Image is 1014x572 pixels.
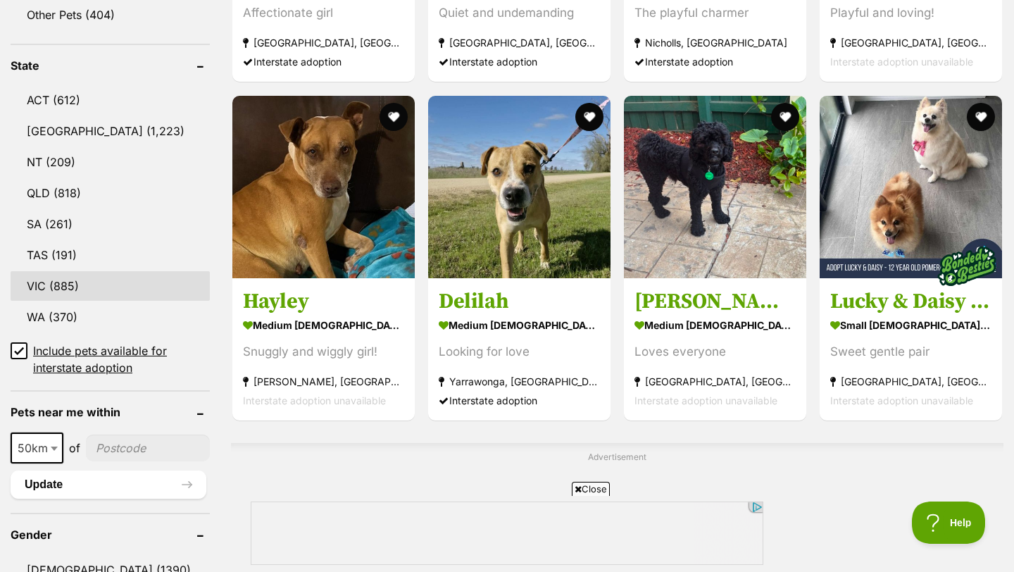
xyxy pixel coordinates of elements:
[830,4,991,23] div: Playful and loving!
[33,342,210,376] span: Include pets available for interstate adoption
[624,278,806,421] a: [PERSON_NAME] medium [DEMOGRAPHIC_DATA] Dog Loves everyone [GEOGRAPHIC_DATA], [GEOGRAPHIC_DATA] I...
[11,240,210,270] a: TAS (191)
[830,372,991,391] strong: [GEOGRAPHIC_DATA], [GEOGRAPHIC_DATA]
[771,103,799,131] button: favourite
[11,406,210,418] header: Pets near me within
[243,372,404,391] strong: [PERSON_NAME], [GEOGRAPHIC_DATA]
[11,433,63,464] span: 50km
[820,278,1002,421] a: Lucky & Daisy - [DEMOGRAPHIC_DATA] Pomeranians small [DEMOGRAPHIC_DATA] Dog Sweet gentle pair [GE...
[243,394,386,406] span: Interstate adoption unavailable
[439,391,600,410] div: Interstate adoption
[634,315,796,335] strong: medium [DEMOGRAPHIC_DATA] Dog
[572,482,610,496] span: Close
[634,372,796,391] strong: [GEOGRAPHIC_DATA], [GEOGRAPHIC_DATA]
[634,394,777,406] span: Interstate adoption unavailable
[243,53,404,72] div: Interstate adoption
[932,231,1002,301] img: bonded besties
[11,59,210,72] header: State
[251,502,763,565] iframe: Advertisement
[830,315,991,335] strong: small [DEMOGRAPHIC_DATA] Dog
[243,315,404,335] strong: medium [DEMOGRAPHIC_DATA] Dog
[830,342,991,361] div: Sweet gentle pair
[820,96,1002,278] img: Lucky & Daisy - 12 Year Old Pomeranians - Pomeranian Dog
[380,103,408,131] button: favourite
[243,288,404,315] h3: Hayley
[12,438,62,458] span: 50km
[830,288,991,315] h3: Lucky & Daisy - [DEMOGRAPHIC_DATA] Pomeranians
[11,116,210,146] a: [GEOGRAPHIC_DATA] (1,223)
[439,4,600,23] div: Quiet and undemanding
[11,342,210,376] a: Include pets available for interstate adoption
[232,278,415,421] a: Hayley medium [DEMOGRAPHIC_DATA] Dog Snuggly and wiggly girl! [PERSON_NAME], [GEOGRAPHIC_DATA] In...
[243,34,404,53] strong: [GEOGRAPHIC_DATA], [GEOGRAPHIC_DATA]
[439,288,600,315] h3: Delilah
[912,502,986,544] iframe: Help Scout Beacon - Open
[634,53,796,72] div: Interstate adoption
[967,103,995,131] button: favourite
[243,342,404,361] div: Snuggly and wiggly girl!
[634,4,796,23] div: The playful charmer
[11,471,206,499] button: Update
[11,302,210,332] a: WA (370)
[439,372,600,391] strong: Yarrawonga, [GEOGRAPHIC_DATA]
[11,178,210,208] a: QLD (818)
[86,435,210,461] input: postcode
[634,342,796,361] div: Loves everyone
[11,85,210,115] a: ACT (612)
[575,103,603,131] button: favourite
[11,209,210,239] a: SA (261)
[11,528,210,541] header: Gender
[439,34,600,53] strong: [GEOGRAPHIC_DATA], [GEOGRAPHIC_DATA]
[830,34,991,53] strong: [GEOGRAPHIC_DATA], [GEOGRAPHIC_DATA]
[634,288,796,315] h3: [PERSON_NAME]
[624,96,806,278] img: Charlie - Poodle (Miniature) Dog
[232,96,415,278] img: Hayley - Staffordshire Bull Terrier Dog
[243,4,404,23] div: Affectionate girl
[439,342,600,361] div: Looking for love
[11,147,210,177] a: NT (209)
[69,440,80,456] span: of
[634,34,796,53] strong: Nicholls, [GEOGRAPHIC_DATA]
[830,56,973,68] span: Interstate adoption unavailable
[11,271,210,301] a: VIC (885)
[439,53,600,72] div: Interstate adoption
[428,278,611,421] a: Delilah medium [DEMOGRAPHIC_DATA] Dog Looking for love Yarrawonga, [GEOGRAPHIC_DATA] Interstate a...
[439,315,600,335] strong: medium [DEMOGRAPHIC_DATA] Dog
[428,96,611,278] img: Delilah - Staffordshire Bull Terrier Dog
[830,394,973,406] span: Interstate adoption unavailable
